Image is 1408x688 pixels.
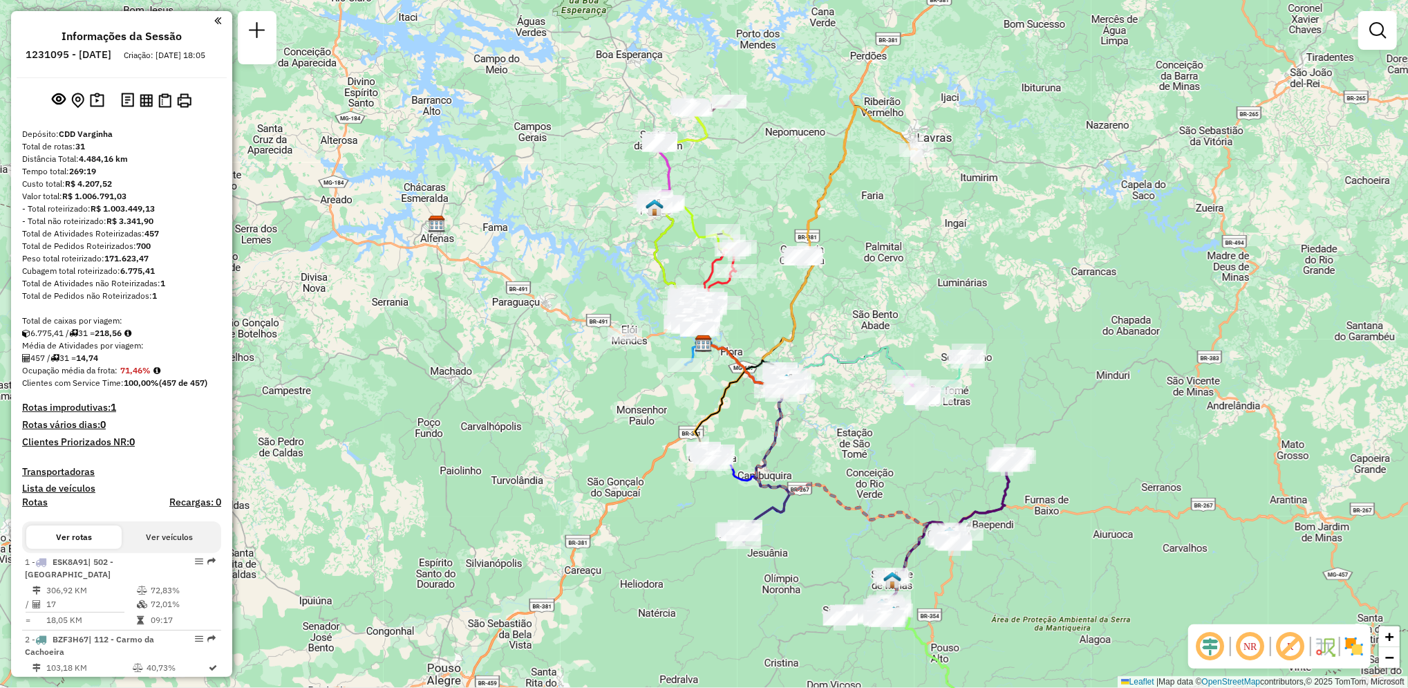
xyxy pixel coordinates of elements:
[87,90,107,111] button: Painel de Sugestão
[111,401,116,413] strong: 1
[75,141,85,151] strong: 31
[214,12,221,28] a: Clique aqui para minimizar o painel
[169,496,221,508] h4: Recargas: 0
[22,436,221,448] h4: Clientes Priorizados NR:
[49,89,68,111] button: Exibir sessão original
[22,240,221,252] div: Total de Pedidos Roteirizados:
[32,664,41,672] i: Distância Total
[428,215,446,233] img: CDD Alfenas
[22,329,30,337] i: Cubagem total roteirizado
[153,366,160,375] em: Média calculada utilizando a maior ocupação (%Peso ou %Cubagem) de cada rota da sessão. Rotas cro...
[129,436,135,448] strong: 0
[25,613,32,627] td: =
[22,365,118,375] span: Ocupação média da frota:
[873,598,891,616] img: Ponto de Apoio - Varginha PA
[137,600,147,608] i: % de utilização da cubagem
[22,483,221,494] h4: Lista de veículos
[1118,676,1408,688] div: Map data © contributors,© 2025 TomTom, Microsoft
[22,265,221,277] div: Cubagem total roteirizado:
[32,586,41,595] i: Distância Total
[124,378,159,388] strong: 100,00%
[120,266,155,276] strong: 6.775,41
[695,335,713,353] img: CDD Varginha
[118,49,211,62] div: Criação: [DATE] 18:05
[22,277,221,290] div: Total de Atividades não Roteirizadas:
[62,30,182,43] h4: Informações da Sessão
[1364,17,1391,44] a: Exibir filtros
[124,329,131,337] i: Meta Caixas/viagem: 212,60 Diferença: 5,96
[1379,626,1400,647] a: Zoom in
[144,228,159,239] strong: 457
[22,352,221,364] div: 457 / 31 =
[69,166,96,176] strong: 269:19
[136,241,151,251] strong: 700
[22,178,221,190] div: Custo total:
[1202,677,1261,687] a: OpenStreetMap
[22,215,221,227] div: - Total não roteirizado:
[22,496,48,508] a: Rotas
[1314,635,1336,658] img: Fluxo de ruas
[104,253,149,263] strong: 171.623,47
[118,90,137,111] button: Logs desbloquear sessão
[106,216,153,226] strong: R$ 3.341,90
[22,354,30,362] i: Total de Atividades
[59,129,113,139] strong: CDD Varginha
[1343,635,1365,658] img: Exibir/Ocultar setores
[26,48,111,61] h6: 1231095 - [DATE]
[68,90,87,111] button: Centralizar mapa no depósito ou ponto de apoio
[22,140,221,153] div: Total de rotas:
[79,154,128,164] strong: 4.484,16 km
[243,17,271,48] a: Nova sessão e pesquisa
[885,606,903,624] img: PA - São Lourenço
[22,402,221,413] h4: Rotas improdutivas:
[133,664,143,672] i: % de utilização do peso
[160,278,165,288] strong: 1
[646,198,664,216] img: Tres Pontas
[159,378,207,388] strong: (457 de 457)
[122,526,217,549] button: Ver veículos
[22,340,221,352] div: Média de Atividades por viagem:
[207,635,216,643] em: Rota exportada
[25,634,154,657] span: | 112 - Carmo da Cachoeira
[195,635,203,643] em: Opções
[53,634,88,644] span: BZF3H67
[22,203,221,215] div: - Total roteirizado:
[137,586,147,595] i: % de utilização do peso
[62,191,126,201] strong: R$ 1.006.791,03
[941,526,959,544] img: Caxambu
[69,329,78,337] i: Total de rotas
[46,584,136,597] td: 306,92 KM
[195,557,203,566] em: Opções
[1385,649,1394,666] span: −
[22,153,221,165] div: Distância Total:
[174,91,194,111] button: Imprimir Rotas
[883,571,901,589] img: Soledade de Minas
[46,597,136,611] td: 17
[22,378,124,388] span: Clientes com Service Time:
[137,91,156,109] button: Visualizar relatório de Roteirização
[53,557,88,567] span: ESK8A91
[150,597,216,611] td: 72,01%
[46,613,136,627] td: 18,05 KM
[207,557,216,566] em: Rota exportada
[137,616,144,624] i: Tempo total em rota
[95,328,122,338] strong: 218,56
[608,328,642,342] div: Atividade não roteirizada - CDC ATACAREJO EIRELI
[156,91,174,111] button: Visualizar Romaneio
[25,634,154,657] span: 2 -
[22,252,221,265] div: Peso total roteirizado:
[76,353,98,363] strong: 14,74
[22,327,221,340] div: 6.775,41 / 31 =
[25,557,113,579] span: | 502 - [GEOGRAPHIC_DATA]
[22,227,221,240] div: Total de Atividades Roteirizadas:
[22,128,221,140] div: Depósito:
[1274,630,1307,663] span: Exibir rótulo
[46,661,132,675] td: 103,18 KM
[22,419,221,431] h4: Rotas vários dias:
[150,584,216,597] td: 72,83%
[1234,630,1267,663] span: Ocultar NR
[91,203,155,214] strong: R$ 1.003.449,13
[22,290,221,302] div: Total de Pedidos não Roteirizados:
[22,190,221,203] div: Valor total:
